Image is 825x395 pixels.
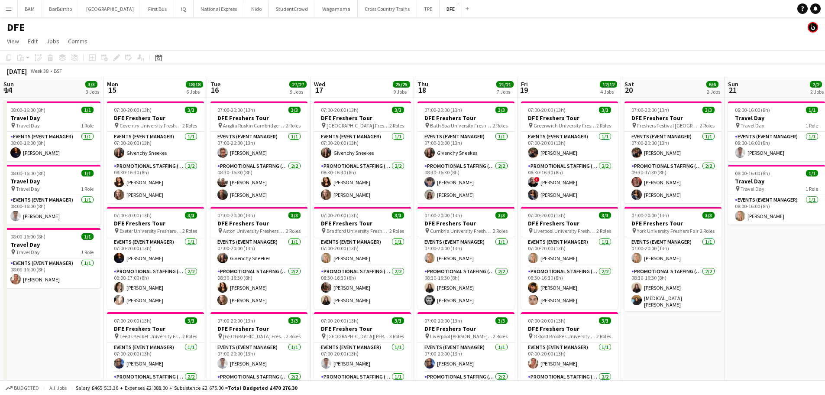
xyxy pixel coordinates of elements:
app-card-role: Events (Event Manager)1/107:00-20:00 (13h)[PERSON_NAME] [107,343,204,372]
span: 2 Roles [182,333,197,340]
app-card-role: Promotional Staffing (Brand Ambassadors)2/208:30-16:30 (8h)[PERSON_NAME][PERSON_NAME] [210,267,307,309]
app-card-role: Events (Event Manager)1/107:00-20:00 (13h)[PERSON_NAME] [417,237,514,267]
span: [GEOGRAPHIC_DATA][PERSON_NAME][DEMOGRAPHIC_DATA] Freshers Fair [327,333,389,340]
span: 14 [2,85,14,95]
span: 07:00-20:00 (13h) [424,317,462,324]
span: 6/6 [706,81,718,88]
button: StudentCrowd [269,0,315,17]
span: All jobs [48,385,68,391]
span: 2 Roles [493,333,508,340]
span: 2 Roles [286,333,301,340]
span: 2 Roles [286,228,301,234]
h3: DFE Freshers Tour [417,219,514,227]
button: First Bus [141,0,174,17]
span: 1/1 [806,170,818,176]
h3: DFE Freshers Tour [521,114,618,122]
span: 3/3 [288,107,301,113]
span: 07:00-20:00 (13h) [631,212,669,219]
span: Edit [28,37,38,45]
span: York University Freshers Fair [637,228,699,234]
span: 1/1 [81,233,94,240]
h3: DFE Freshers Tour [210,325,307,333]
div: [DATE] [7,67,27,75]
h3: DFE Freshers Tour [624,219,721,227]
span: 2 Roles [493,228,508,234]
div: 3 Jobs [86,88,99,95]
span: 07:00-20:00 (13h) [114,212,152,219]
span: Total Budgeted £470 276.30 [228,385,297,391]
button: Nido [244,0,269,17]
span: 18 [416,85,428,95]
h3: DFE Freshers Tour [210,219,307,227]
span: 3/3 [185,107,197,113]
span: [GEOGRAPHIC_DATA] Freshers Fair [223,333,286,340]
h1: DFE [7,21,25,34]
span: 2 Roles [389,122,404,129]
div: Salary £465 513.30 + Expenses £2 088.00 + Subsistence £2 675.00 = [76,385,297,391]
span: 16 [209,85,220,95]
button: [GEOGRAPHIC_DATA] [79,0,141,17]
button: National Express [194,0,244,17]
button: BAM [18,0,42,17]
span: Aston University Freshers Fair [223,228,286,234]
span: 2 Roles [596,122,611,129]
span: 1 Role [806,186,818,192]
button: Wagamama [315,0,358,17]
span: Travel Day [16,122,40,129]
h3: DFE Freshers Tour [521,325,618,333]
span: Anglia Ruskin Cambridge Freshers Fair [223,122,286,129]
span: 07:00-20:00 (13h) [424,107,462,113]
app-card-role: Promotional Staffing (Brand Ambassadors)2/209:00-17:00 (8h)[PERSON_NAME][PERSON_NAME] [107,267,204,309]
button: DFE [440,0,462,17]
span: Cumbria University Freshers Fair [430,228,493,234]
span: [GEOGRAPHIC_DATA] Freshers Fair [327,122,389,129]
span: 3/3 [392,107,404,113]
span: Travel Day [741,186,764,192]
h3: DFE Freshers Tour [624,114,721,122]
app-job-card: 08:00-16:00 (8h)1/1Travel Day Travel Day1 RoleEvents (Event Manager)1/108:00-16:00 (8h)[PERSON_NAME] [728,165,825,225]
span: 07:00-20:00 (13h) [114,107,152,113]
span: 1/1 [81,170,94,176]
span: 07:00-20:00 (13h) [631,107,669,113]
app-card-role: Events (Event Manager)1/107:00-20:00 (13h)Givenchy Sneekes [417,132,514,161]
span: 17 [313,85,325,95]
span: 1 Role [806,122,818,129]
h3: Travel Day [3,241,100,248]
app-card-role: Events (Event Manager)1/107:00-20:00 (13h)[PERSON_NAME] [521,237,618,267]
span: 07:00-20:00 (13h) [114,317,152,324]
div: 07:00-20:00 (13h)3/3DFE Freshers Tour Coventry University Freshers Fair2 RolesEvents (Event Manag... [107,101,204,203]
span: 07:00-20:00 (13h) [217,107,255,113]
span: 1 Role [81,122,94,129]
span: Travel Day [16,186,40,192]
span: 07:00-20:00 (13h) [528,107,566,113]
app-job-card: 08:00-16:00 (8h)1/1Travel Day Travel Day1 RoleEvents (Event Manager)1/108:00-16:00 (8h)[PERSON_NAME] [3,165,100,225]
span: Budgeted [14,385,39,391]
span: 21/21 [496,81,514,88]
div: 7 Jobs [497,88,513,95]
span: Week 38 [29,68,50,74]
app-job-card: 07:00-20:00 (13h)3/3DFE Freshers Tour Cumbria University Freshers Fair2 RolesEvents (Event Manage... [417,207,514,309]
h3: Travel Day [3,114,100,122]
app-card-role: Events (Event Manager)1/107:00-20:00 (13h)Givenchy Sneekes [210,237,307,267]
span: 1/1 [81,107,94,113]
span: 3/3 [702,212,715,219]
span: 2 Roles [286,122,301,129]
app-card-role: Events (Event Manager)1/108:00-16:00 (8h)[PERSON_NAME] [3,195,100,225]
span: Liverpool University Freshers Fair [534,228,596,234]
app-card-role: Events (Event Manager)1/107:00-20:00 (13h)Givenchy Sneekes [314,132,411,161]
span: Travel Day [16,249,40,255]
span: ! [534,177,540,182]
app-job-card: 08:00-16:00 (8h)1/1Travel Day Travel Day1 RoleEvents (Event Manager)1/108:00-16:00 (8h)[PERSON_NAME] [3,101,100,161]
a: Jobs [43,36,63,47]
app-card-role: Promotional Staffing (Brand Ambassadors)2/208:30-16:30 (8h)[PERSON_NAME][PERSON_NAME] [314,267,411,309]
span: Wed [314,80,325,88]
span: 07:00-20:00 (13h) [217,317,255,324]
app-card-role: Events (Event Manager)1/108:00-16:00 (8h)[PERSON_NAME] [3,132,100,161]
span: 25/25 [393,81,410,88]
app-job-card: 07:00-20:00 (13h)3/3DFE Freshers Tour Anglia Ruskin Cambridge Freshers Fair2 RolesEvents (Event M... [210,101,307,203]
app-card-role: Events (Event Manager)1/107:00-20:00 (13h)[PERSON_NAME] [210,132,307,161]
button: TPE [417,0,440,17]
div: 08:00-16:00 (8h)1/1Travel Day Travel Day1 RoleEvents (Event Manager)1/108:00-16:00 (8h)[PERSON_NAME] [3,228,100,288]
